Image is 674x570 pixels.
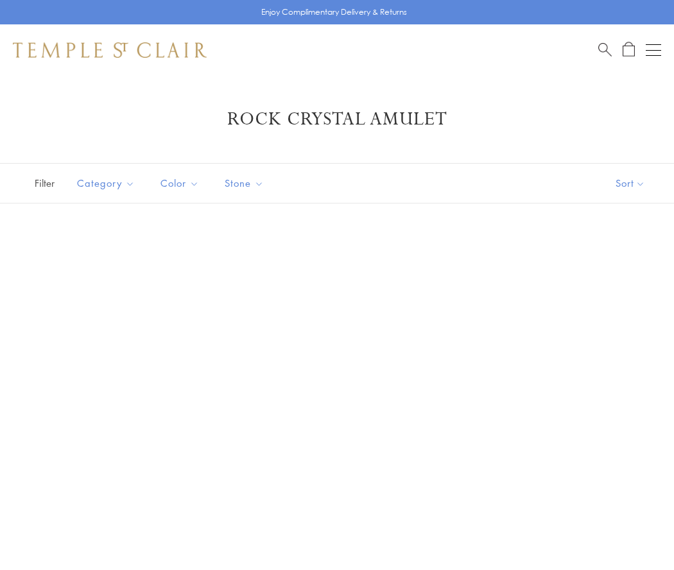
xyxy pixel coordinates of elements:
[218,175,273,191] span: Stone
[646,42,661,58] button: Open navigation
[587,164,674,203] button: Show sort by
[154,175,209,191] span: Color
[71,175,144,191] span: Category
[215,169,273,198] button: Stone
[151,169,209,198] button: Color
[13,42,207,58] img: Temple St. Clair
[623,42,635,58] a: Open Shopping Bag
[261,6,407,19] p: Enjoy Complimentary Delivery & Returns
[598,42,612,58] a: Search
[67,169,144,198] button: Category
[32,108,642,131] h1: Rock Crystal Amulet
